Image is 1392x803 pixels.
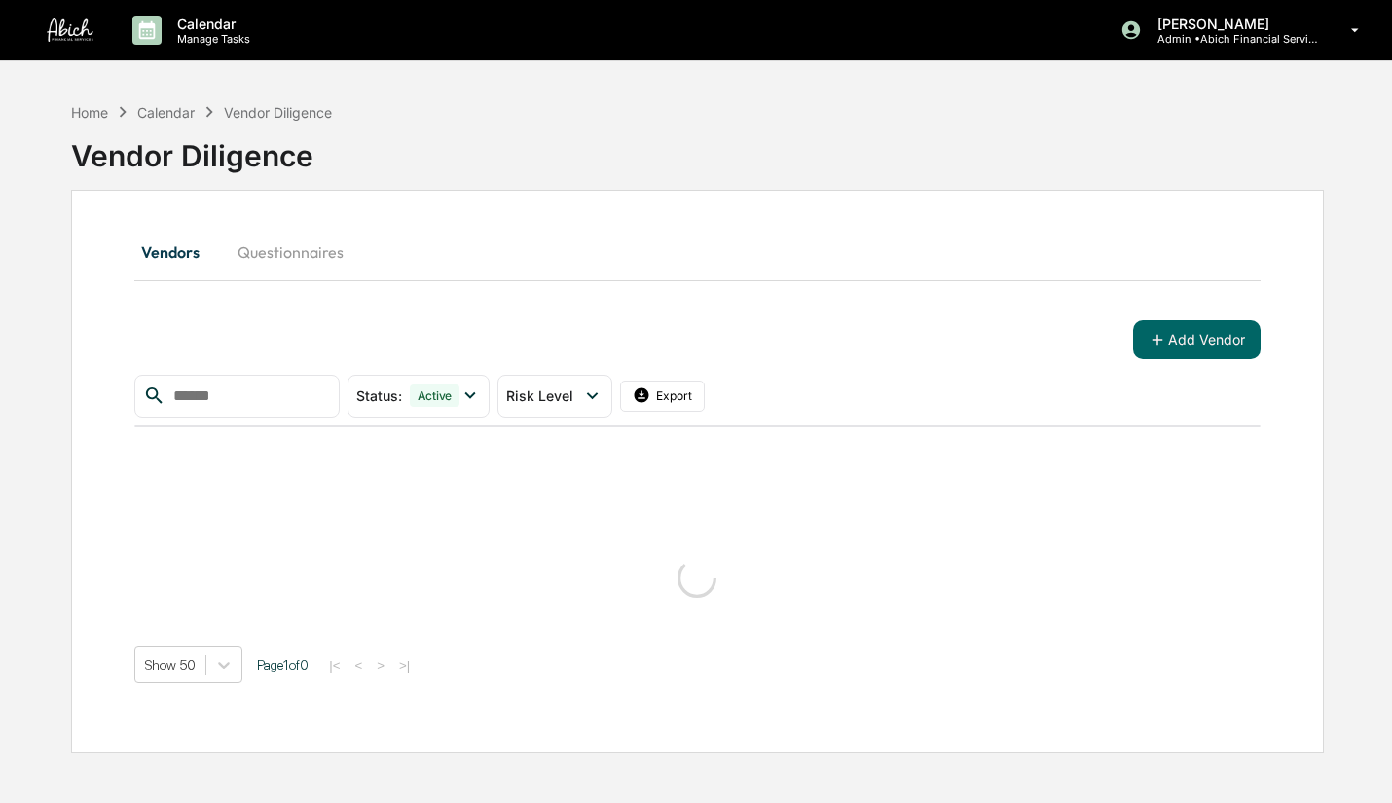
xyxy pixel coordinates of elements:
[162,16,260,32] p: Calendar
[222,229,359,275] button: Questionnaires
[506,387,573,404] span: Risk Level
[323,657,346,674] button: |<
[134,229,222,275] button: Vendors
[71,104,108,121] div: Home
[620,381,706,412] button: Export
[1142,16,1323,32] p: [PERSON_NAME]
[1133,320,1261,359] button: Add Vendor
[410,384,460,407] div: Active
[371,657,390,674] button: >
[257,657,309,673] span: Page 1 of 0
[137,104,195,121] div: Calendar
[356,387,402,404] span: Status :
[162,32,260,46] p: Manage Tasks
[134,229,1260,275] div: secondary tabs example
[1142,32,1323,46] p: Admin • Abich Financial Services
[224,104,332,121] div: Vendor Diligence
[47,18,93,42] img: logo
[393,657,416,674] button: >|
[348,657,368,674] button: <
[71,123,1324,173] div: Vendor Diligence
